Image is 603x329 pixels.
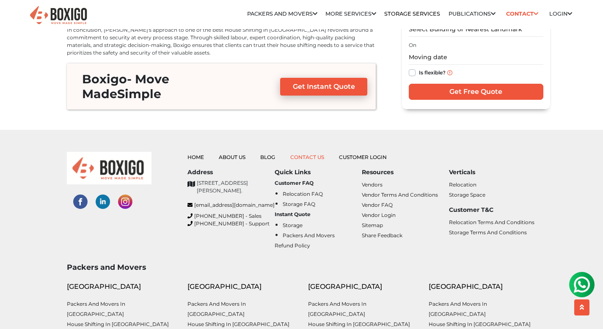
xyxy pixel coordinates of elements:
span: Simple [117,87,161,101]
h6: Resources [362,169,449,176]
img: Boxigo [29,5,88,26]
a: Home [187,154,204,160]
button: scroll up [574,299,589,315]
b: Customer FAQ [275,180,314,186]
a: Vendor FAQ [362,202,393,208]
h3: - Move Made [75,72,264,101]
a: More services [325,11,376,17]
img: instagram-social-links [118,195,132,209]
a: Vendor Login [362,212,396,218]
a: House shifting in [GEOGRAPHIC_DATA] [67,321,169,327]
div: [GEOGRAPHIC_DATA] [187,282,295,292]
a: Relocation [449,181,476,188]
h6: Customer T&C [449,206,536,214]
p: [STREET_ADDRESS][PERSON_NAME]. [197,179,275,195]
a: House shifting in [GEOGRAPHIC_DATA] [308,321,410,327]
a: [PHONE_NUMBER] - Support [187,220,275,228]
img: facebook-social-links [73,195,88,209]
label: Is flexible? [419,68,446,77]
input: Moving date [409,50,543,65]
a: Packers and Movers in [GEOGRAPHIC_DATA] [67,301,125,317]
a: Packers and Movers in [GEOGRAPHIC_DATA] [308,301,366,317]
a: Packers and Movers in [GEOGRAPHIC_DATA] [187,301,246,317]
p: In conclusion, [PERSON_NAME]'s approach to one of the best House Shifting in [GEOGRAPHIC_DATA] re... [67,26,376,57]
a: Packers and Movers [283,232,335,239]
span: Boxigo [82,72,127,86]
h3: Packers and Movers [67,263,537,271]
a: Relocation FAQ [283,191,323,197]
a: House shifting in [GEOGRAPHIC_DATA] [187,321,289,327]
a: Relocation Terms and Conditions [449,219,534,225]
img: info [447,71,452,76]
a: Storage Terms and Conditions [449,229,527,236]
a: Refund Policy [275,242,310,249]
a: Sitemap [362,222,383,228]
a: Storage Services [384,11,440,17]
a: Vendor Terms and Conditions [362,192,438,198]
a: Blog [260,154,275,160]
a: House shifting in [GEOGRAPHIC_DATA] [429,321,531,327]
a: Vendors [362,181,383,188]
a: Customer Login [339,154,387,160]
div: [GEOGRAPHIC_DATA] [308,282,416,292]
a: Login [549,11,572,17]
div: [GEOGRAPHIC_DATA] [429,282,537,292]
input: Select Building or Nearest Landmark [409,22,543,37]
a: Storage FAQ [283,201,315,207]
a: About Us [219,154,245,160]
label: On [409,41,416,49]
a: Packers and Movers [247,11,317,17]
a: Storage Space [449,192,485,198]
img: linked-in-social-links [96,195,110,209]
b: Instant Quote [275,211,311,217]
a: Contact Us [290,154,324,160]
a: Packers and Movers in [GEOGRAPHIC_DATA] [429,301,487,317]
img: boxigo_logo_small [67,152,151,184]
a: Storage [283,222,303,228]
h6: Address [187,169,275,176]
h6: Verticals [449,169,536,176]
a: Contact [504,7,541,20]
a: Share Feedback [362,232,402,239]
img: whatsapp-icon.svg [8,8,25,25]
a: Get Instant Quote [280,78,368,96]
a: [PHONE_NUMBER] - Sales [187,212,275,220]
h6: Quick Links [275,169,362,176]
a: [EMAIL_ADDRESS][DOMAIN_NAME] [187,201,275,209]
a: Publications [449,11,496,17]
div: [GEOGRAPHIC_DATA] [67,282,175,292]
input: Get Free Quote [409,84,543,100]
